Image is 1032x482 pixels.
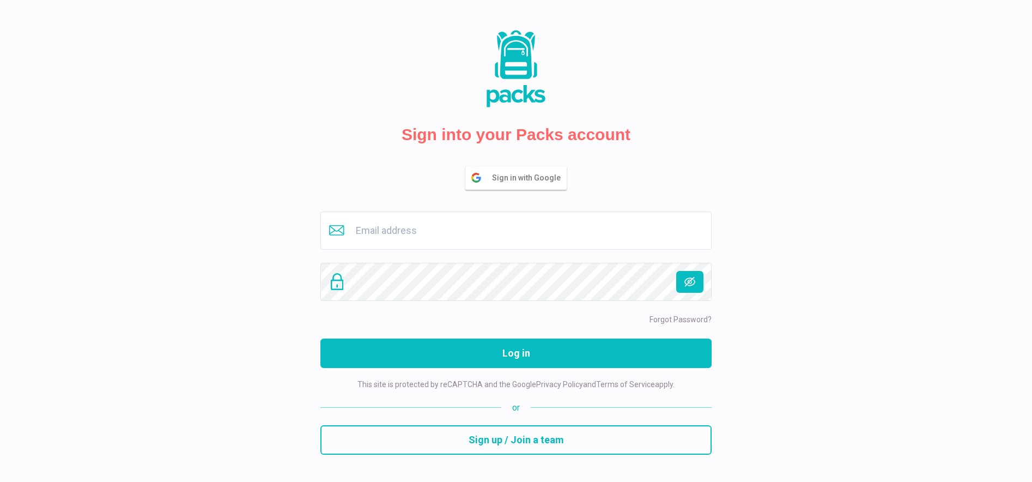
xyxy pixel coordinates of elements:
[501,401,531,414] span: or
[596,380,655,389] a: Terms of Service
[357,379,675,390] p: This site is protected by reCAPTCHA and the Google and apply.
[462,28,570,110] img: Packs Logo
[320,425,712,455] button: Sign up / Join a team
[320,339,712,368] button: Log in
[465,166,567,190] button: Sign in with Google
[402,125,630,144] h2: Sign into your Packs account
[536,380,583,389] a: Privacy Policy
[492,167,566,189] span: Sign in with Google
[649,315,712,324] a: Forgot Password?
[320,212,712,250] input: Email address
